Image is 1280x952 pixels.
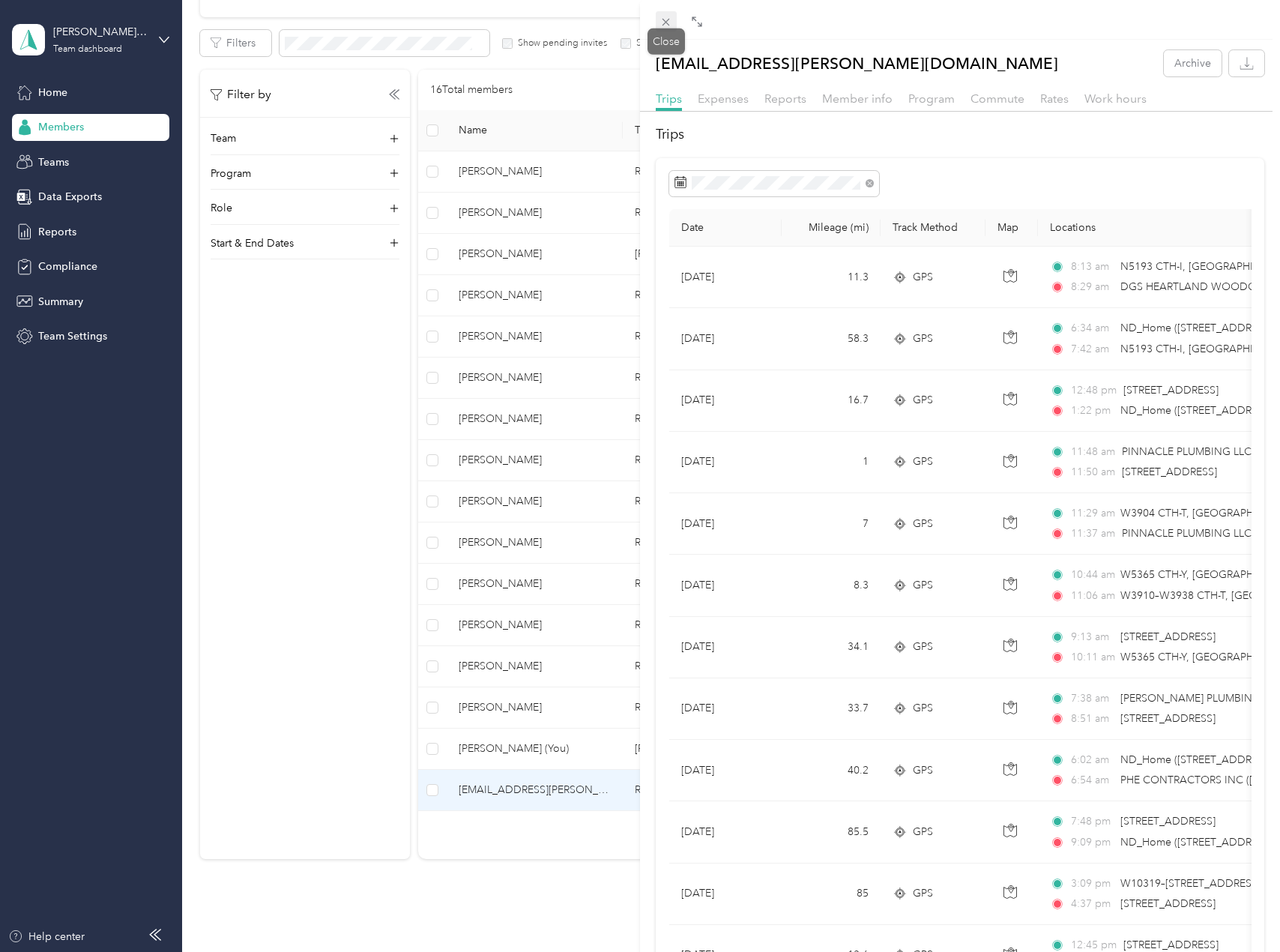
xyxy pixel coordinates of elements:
td: [DATE] [669,370,782,432]
button: Archive [1164,50,1222,76]
span: 10:44 am [1071,567,1114,583]
td: [DATE] [669,678,782,740]
td: [DATE] [669,555,782,616]
span: 7:38 am [1071,690,1114,707]
span: [STREET_ADDRESS] [1123,384,1219,397]
span: 6:02 am [1071,752,1114,768]
span: 3:09 pm [1071,876,1114,892]
span: 11:37 am [1071,525,1115,542]
td: [DATE] [669,801,782,863]
span: 7:48 pm [1071,813,1114,830]
td: 33.7 [782,678,881,740]
span: Trips [656,91,682,106]
span: [STREET_ADDRESS] [1123,939,1219,951]
span: Rates [1040,91,1069,106]
span: 9:13 am [1071,629,1114,645]
p: [EMAIL_ADDRESS][PERSON_NAME][DOMAIN_NAME] [656,50,1058,76]
span: 11:48 am [1071,444,1115,460]
td: 85 [782,864,881,925]
th: Date [669,209,782,247]
span: GPS [913,639,933,655]
th: Mileage (mi) [782,209,881,247]
span: Reports [764,91,806,106]
span: 8:13 am [1071,259,1114,275]
td: [DATE] [669,864,782,925]
span: 11:06 am [1071,588,1114,604]
span: [STREET_ADDRESS] [1122,466,1217,478]
span: GPS [913,516,933,532]
td: 16.7 [782,370,881,432]
span: GPS [913,824,933,840]
span: GPS [913,454,933,470]
span: GPS [913,700,933,717]
span: 11:50 am [1071,464,1115,480]
span: GPS [913,392,933,409]
td: 34.1 [782,617,881,678]
span: [STREET_ADDRESS] [1120,815,1216,828]
span: Member info [822,91,893,106]
td: [DATE] [669,617,782,678]
td: 7 [782,493,881,555]
span: 8:51 am [1071,711,1114,727]
span: GPS [913,762,933,779]
td: [DATE] [669,308,782,370]
td: 58.3 [782,308,881,370]
span: 6:54 am [1071,772,1114,789]
td: 85.5 [782,801,881,863]
td: 11.3 [782,247,881,308]
h2: Trips [656,124,1264,145]
span: 1:22 pm [1071,403,1114,419]
td: 1 [782,432,881,493]
th: Track Method [881,209,985,247]
span: GPS [913,577,933,594]
span: GPS [913,885,933,902]
span: 9:09 pm [1071,834,1114,851]
span: 10:11 am [1071,649,1114,666]
span: 6:34 am [1071,320,1114,337]
span: [STREET_ADDRESS] [1120,712,1216,725]
span: 7:42 am [1071,341,1114,358]
span: Expenses [698,91,749,106]
td: [DATE] [669,247,782,308]
span: 12:48 pm [1071,382,1117,399]
span: GPS [913,331,933,347]
td: 8.3 [782,555,881,616]
iframe: Everlance-gr Chat Button Frame [1196,868,1280,952]
span: Commute [970,91,1024,106]
td: [DATE] [669,493,782,555]
td: 40.2 [782,740,881,801]
span: GPS [913,269,933,286]
span: Program [908,91,955,106]
span: 4:37 pm [1071,896,1114,912]
div: Close [647,28,685,55]
span: [STREET_ADDRESS] [1120,630,1216,643]
span: [STREET_ADDRESS] [1120,897,1216,910]
th: Map [985,209,1038,247]
span: 11:29 am [1071,505,1114,522]
span: Work hours [1084,91,1147,106]
td: [DATE] [669,740,782,801]
span: 8:29 am [1071,279,1114,295]
td: [DATE] [669,432,782,493]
